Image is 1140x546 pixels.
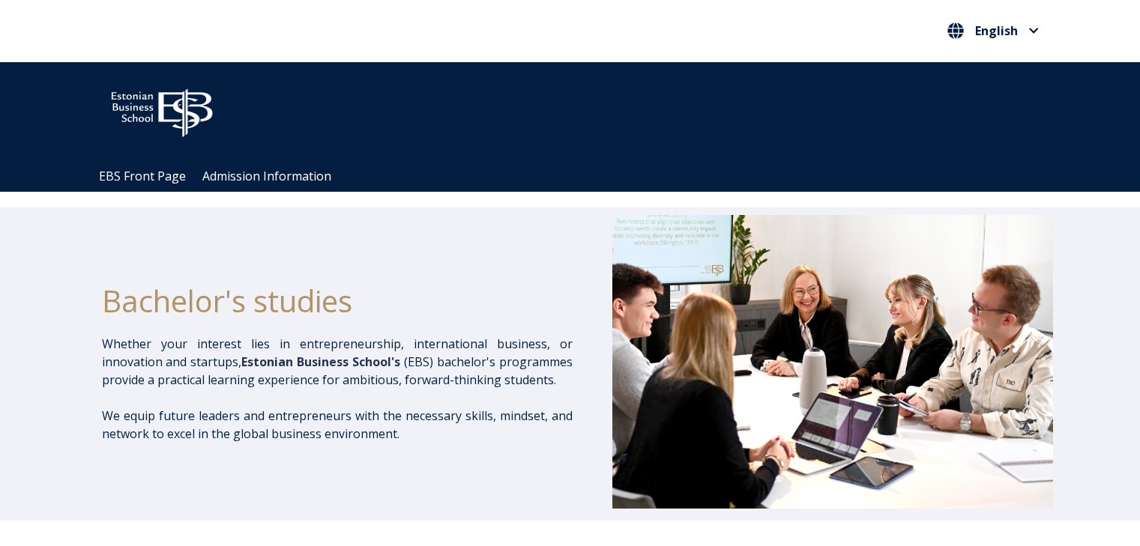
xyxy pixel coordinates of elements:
[102,335,573,389] p: Whether your interest lies in entrepreneurship, international business, or innovation and startup...
[944,19,1043,43] nav: Select your language
[944,19,1043,43] button: English
[99,168,186,184] a: EBS Front Page
[91,161,1065,192] div: Navigation Menu
[612,215,1053,509] img: Bachelor's at EBS
[202,168,331,184] a: Admission Information
[102,407,573,443] p: We equip future leaders and entrepreneurs with the necessary skills, mindset, and network to exce...
[102,282,573,320] h1: Bachelor's studies
[98,77,226,142] img: ebs_logo2016_white
[975,25,1018,37] span: English
[241,354,400,370] span: Estonian Business School's
[514,103,699,120] span: Community for Growth and Resp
